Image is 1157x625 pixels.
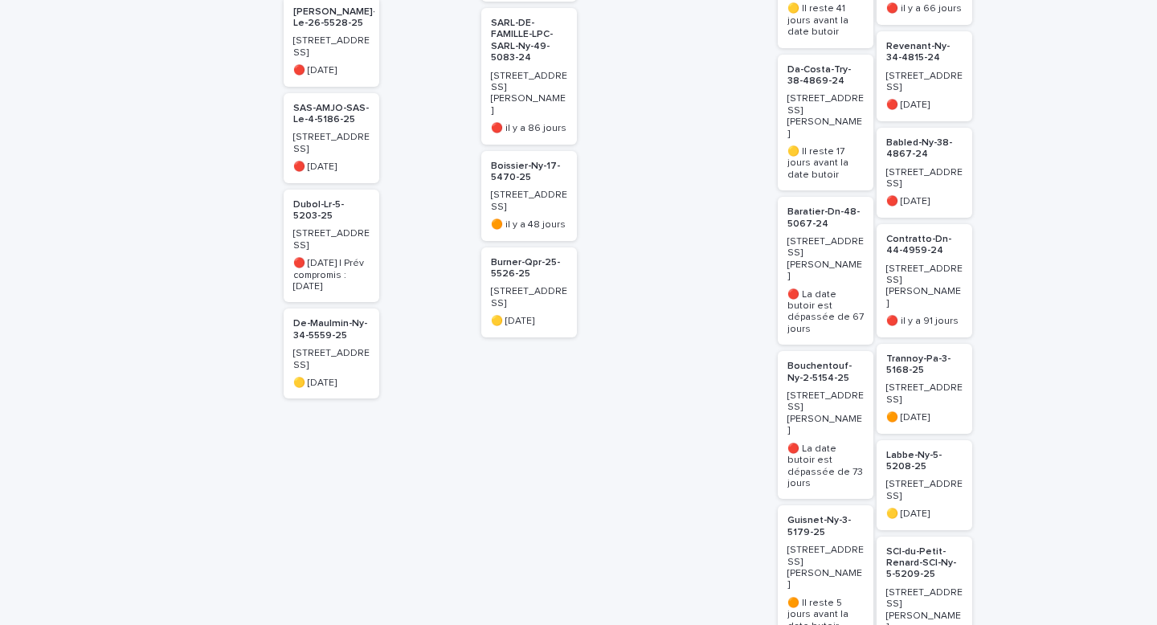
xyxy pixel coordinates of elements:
p: Contratto-Dn-44-4959-24 [886,234,963,257]
a: De-Maulmin-Ny-34-5559-25[STREET_ADDRESS]🟡 [DATE] [284,308,379,398]
p: [STREET_ADDRESS][PERSON_NAME] [787,390,864,437]
p: [STREET_ADDRESS][PERSON_NAME] [787,93,864,140]
p: 🟠 [DATE] [886,412,963,423]
p: 🔴 il y a 66 jours [886,3,963,14]
p: [STREET_ADDRESS][PERSON_NAME] [787,545,864,591]
p: SAS-AMJO-SAS-Le-4-5186-25 [293,103,370,126]
a: Labbe-Ny-5-5208-25[STREET_ADDRESS]🟡 [DATE] [877,440,972,530]
a: Revenant-Ny-34-4815-24[STREET_ADDRESS]🔴 [DATE] [877,31,972,121]
p: [STREET_ADDRESS] [293,35,370,59]
a: Boissier-Ny-17-5470-25[STREET_ADDRESS]🟠 il y a 48 jours [481,151,577,241]
p: [STREET_ADDRESS] [886,71,963,94]
p: [STREET_ADDRESS] [293,348,370,371]
p: Bouchentouf-Ny-2-5154-25 [787,361,864,384]
p: Trannoy-Pa-3-5168-25 [886,353,963,377]
a: Da-Costa-Try-38-4869-24[STREET_ADDRESS][PERSON_NAME]🟡 Il reste 17 jours avant la date butoir [778,55,873,191]
a: Burner-Qpr-25-5526-25[STREET_ADDRESS]🟡 [DATE] [481,247,577,337]
p: Baratier-Dn-48-5067-24 [787,206,864,230]
a: Contratto-Dn-44-4959-24[STREET_ADDRESS][PERSON_NAME]🔴 il y a 91 jours [877,224,972,337]
p: 🔴 [DATE] [886,100,963,111]
a: Dubol-Lr-5-5203-25[STREET_ADDRESS]🔴 [DATE] | Prév compromis : [DATE] [284,190,379,303]
p: 🟡 [DATE] [293,378,370,389]
p: 🔴 La date butoir est dépassée de 67 jours [787,289,864,336]
p: [STREET_ADDRESS][PERSON_NAME] [886,263,963,310]
p: SARL-DE-FAMILLE-LPC-SARL-Ny-49-5083-24 [491,18,567,64]
p: [STREET_ADDRESS] [886,382,963,406]
p: Boissier-Ny-17-5470-25 [491,161,567,184]
p: 🟡 Il reste 41 jours avant la date butoir [787,3,864,38]
p: 🔴 [DATE] [293,65,370,76]
p: 🔴 il y a 91 jours [886,316,963,327]
a: Trannoy-Pa-3-5168-25[STREET_ADDRESS]🟠 [DATE] [877,344,972,434]
p: Da-Costa-Try-38-4869-24 [787,64,864,88]
a: Bouchentouf-Ny-2-5154-25[STREET_ADDRESS][PERSON_NAME]🔴 La date butoir est dépassée de 73 jours [778,351,873,499]
p: [STREET_ADDRESS] [491,190,567,213]
p: [STREET_ADDRESS][PERSON_NAME] [787,236,864,283]
p: Labbe-Ny-5-5208-25 [886,450,963,473]
a: SARL-DE-FAMILLE-LPC-SARL-Ny-49-5083-24[STREET_ADDRESS][PERSON_NAME]🔴 il y a 86 jours [481,8,577,145]
p: 🟡 [DATE] [886,509,963,520]
p: Burner-Qpr-25-5526-25 [491,257,567,280]
p: [STREET_ADDRESS] [886,167,963,190]
a: Babled-Ny-38-4867-24[STREET_ADDRESS]🔴 [DATE] [877,128,972,218]
p: 🔴 [DATE] | Prév compromis : [DATE] [293,258,370,292]
p: [STREET_ADDRESS] [491,286,567,309]
p: 🔴 La date butoir est dépassée de 73 jours [787,443,864,490]
p: 🟡 Il reste 17 jours avant la date butoir [787,146,864,181]
p: Revenant-Ny-34-4815-24 [886,41,963,64]
p: [STREET_ADDRESS] [293,228,370,251]
p: 🟡 [DATE] [491,316,567,327]
a: Baratier-Dn-48-5067-24[STREET_ADDRESS][PERSON_NAME]🔴 La date butoir est dépassée de 67 jours [778,197,873,345]
p: 🟠 il y a 48 jours [491,219,567,231]
p: De-Maulmin-Ny-34-5559-25 [293,318,370,341]
p: [PERSON_NAME]-Le-26-5528-25 [293,6,376,30]
a: SAS-AMJO-SAS-Le-4-5186-25[STREET_ADDRESS]🔴 [DATE] [284,93,379,183]
p: [STREET_ADDRESS] [886,479,963,502]
p: [STREET_ADDRESS] [293,132,370,155]
p: Babled-Ny-38-4867-24 [886,137,963,161]
p: SCI-du-Petit-Renard-SCI-Ny-5-5209-25 [886,546,963,581]
p: 🔴 [DATE] [293,161,370,173]
p: [STREET_ADDRESS][PERSON_NAME] [491,71,567,117]
p: 🔴 [DATE] [886,196,963,207]
p: 🔴 il y a 86 jours [491,123,567,134]
p: Dubol-Lr-5-5203-25 [293,199,370,223]
p: Guisnet-Ny-3-5179-25 [787,515,864,538]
